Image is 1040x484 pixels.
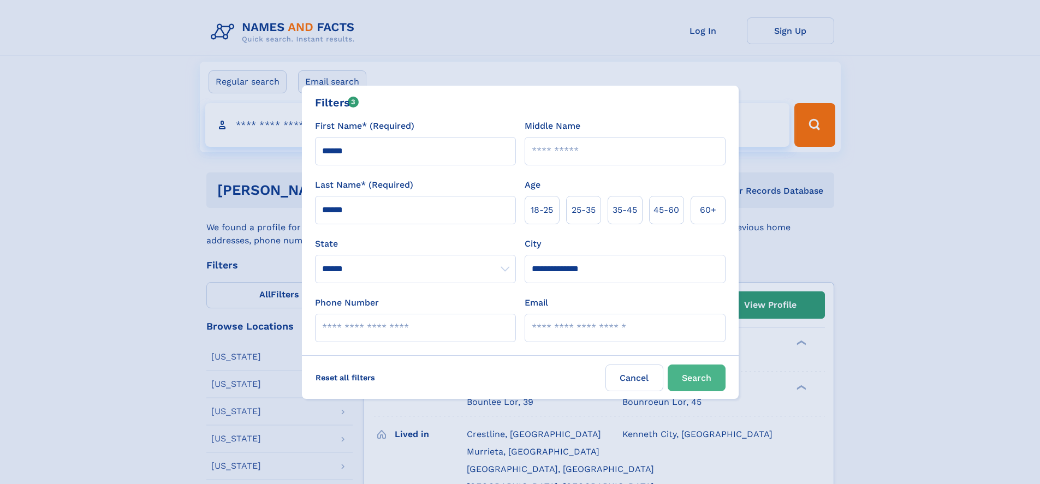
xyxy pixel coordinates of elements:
[700,204,716,217] span: 60+
[315,178,413,192] label: Last Name* (Required)
[315,296,379,309] label: Phone Number
[572,204,596,217] span: 25‑35
[525,237,541,250] label: City
[605,365,663,391] label: Cancel
[525,296,548,309] label: Email
[668,365,726,391] button: Search
[308,365,382,391] label: Reset all filters
[315,237,516,250] label: State
[525,178,540,192] label: Age
[653,204,679,217] span: 45‑60
[525,119,580,133] label: Middle Name
[315,94,359,111] div: Filters
[315,119,414,133] label: First Name* (Required)
[531,204,553,217] span: 18‑25
[613,204,637,217] span: 35‑45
